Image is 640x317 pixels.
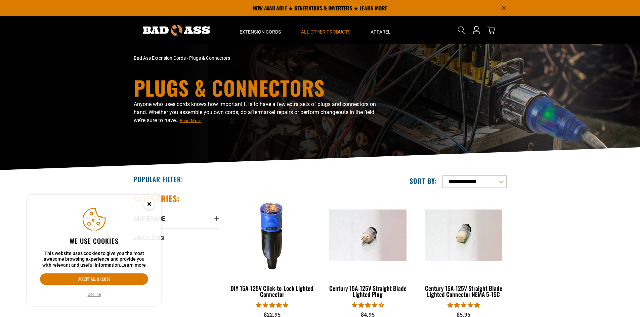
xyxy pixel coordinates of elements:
[352,302,384,308] span: 4.38 stars
[240,29,281,35] span: Extension Cords
[143,25,210,36] img: Bad Ass Extension Cords
[86,291,103,298] button: Decline
[40,251,148,268] p: This website uses cookies to give you the most awesome browsing experience and provide you with r...
[134,209,219,228] summary: Amperage
[421,193,506,301] a: Century 15A-125V Straight Blade Lighted Connector NEMA 5-15C Century 15A-125V Straight Blade Ligh...
[421,285,506,297] div: Century 15A-125V Straight Blade Lighted Connector NEMA 5-15C
[189,55,230,61] span: Plugs & Connectors
[325,193,411,301] a: Century 15A-125V Straight Blade Lighted Plug Century 15A-125V Straight Blade Lighted Plug
[410,176,437,185] label: Sort by:
[371,29,391,35] span: Apparel
[121,262,146,268] a: Learn more
[326,209,410,261] img: Century 15A-125V Straight Blade Lighted Plug
[134,55,379,62] nav: breadcrumbs
[27,195,161,307] aside: Cookie Consent
[256,302,288,308] span: 4.84 stars
[229,193,315,301] a: DIY 15A-125V Click-to-Lock Lighted Connector DIY 15A-125V Click-to-Lock Lighted Connector
[134,100,379,124] p: Anyone who uses cords knows how important it is to have a few extra sets of plugs and connectors ...
[447,302,480,308] span: 5.00 stars
[134,175,183,183] h2: Popular Filter:
[134,193,180,204] h2: Categories:
[456,25,467,36] summary: Search
[291,16,360,44] summary: All Other Products
[325,285,411,297] div: Century 15A-125V Straight Blade Lighted Plug
[230,197,314,274] img: DIY 15A-125V Click-to-Lock Lighted Connector
[229,285,315,297] div: DIY 15A-125V Click-to-Lock Lighted Connector
[180,118,202,123] span: Read More
[229,16,291,44] summary: Extension Cords
[40,273,148,285] button: Accept all & close
[360,16,401,44] summary: Apparel
[187,55,188,61] span: ›
[40,236,148,245] h2: We use cookies
[301,29,350,35] span: All Other Products
[134,55,186,61] a: Bad Ass Extension Cords
[134,77,379,98] h1: Plugs & Connectors
[421,209,506,261] img: Century 15A-125V Straight Blade Lighted Connector NEMA 5-15C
